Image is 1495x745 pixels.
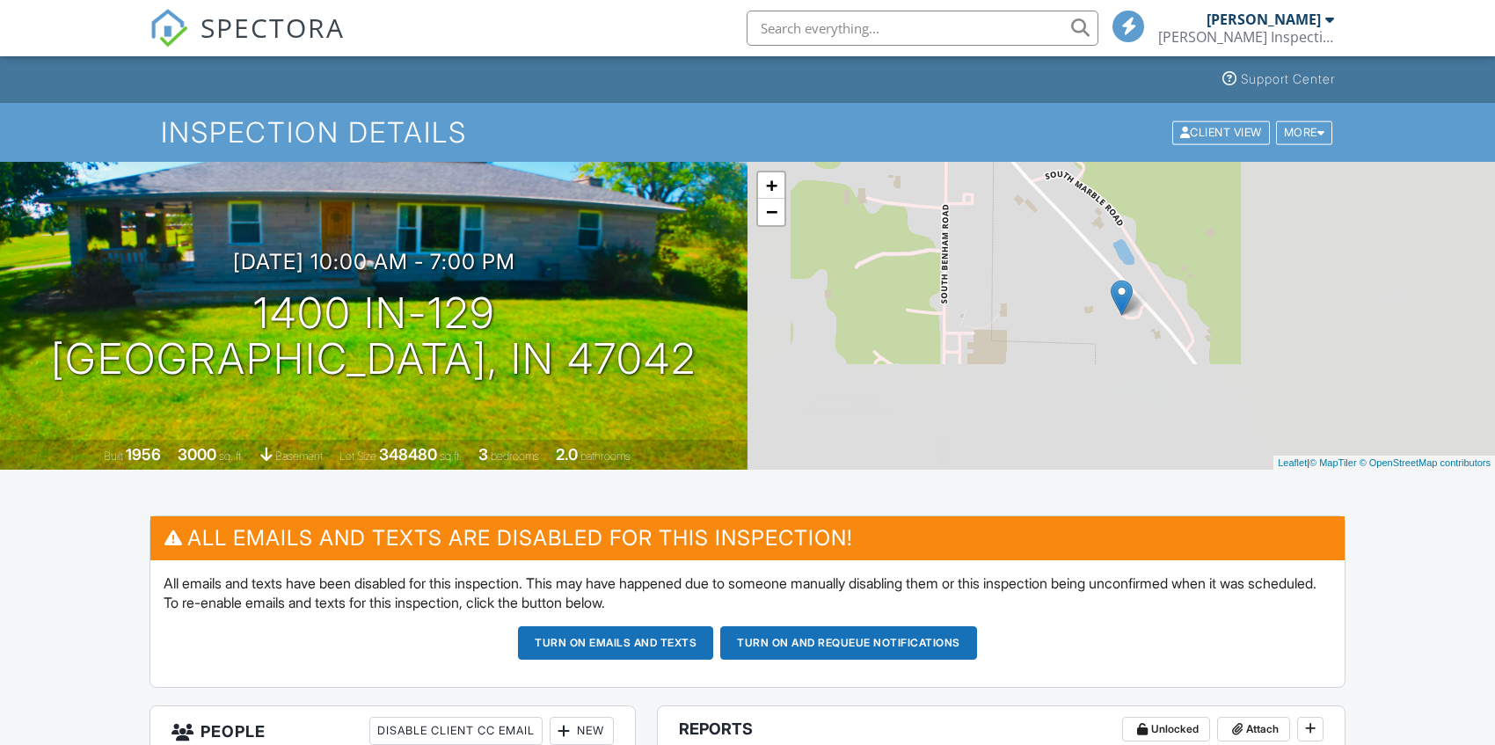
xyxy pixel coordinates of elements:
[164,573,1331,613] p: All emails and texts have been disabled for this inspection. This may have happened due to someon...
[1273,456,1495,471] div: |
[758,172,784,199] a: Zoom in
[1278,457,1307,468] a: Leaflet
[1241,71,1335,86] div: Support Center
[1360,457,1491,468] a: © OpenStreetMap contributors
[1215,63,1342,96] a: Support Center
[126,445,161,464] div: 1956
[161,117,1334,148] h1: Inspection Details
[1170,125,1274,138] a: Client View
[550,717,614,745] div: New
[1276,121,1333,144] div: More
[1158,28,1334,46] div: Kloeker Inspections
[275,449,323,463] span: basement
[150,516,1345,559] h3: All emails and texts are disabled for this inspection!
[369,717,543,745] div: Disable Client CC Email
[201,9,345,46] span: SPECTORA
[104,449,123,463] span: Built
[720,626,977,660] button: Turn on and Requeue Notifications
[379,445,437,464] div: 348480
[51,290,696,383] h1: 1400 IN-129 [GEOGRAPHIC_DATA], IN 47042
[149,9,188,47] img: The Best Home Inspection Software - Spectora
[491,449,539,463] span: bedrooms
[219,449,244,463] span: sq. ft.
[1309,457,1357,468] a: © MapTiler
[149,24,345,61] a: SPECTORA
[518,626,713,660] button: Turn on emails and texts
[580,449,631,463] span: bathrooms
[440,449,462,463] span: sq.ft.
[1172,121,1270,144] div: Client View
[747,11,1098,46] input: Search everything...
[233,250,515,274] h3: [DATE] 10:00 am - 7:00 pm
[758,199,784,225] a: Zoom out
[556,445,578,464] div: 2.0
[478,445,488,464] div: 3
[339,449,376,463] span: Lot Size
[1207,11,1321,28] div: [PERSON_NAME]
[178,445,216,464] div: 3000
